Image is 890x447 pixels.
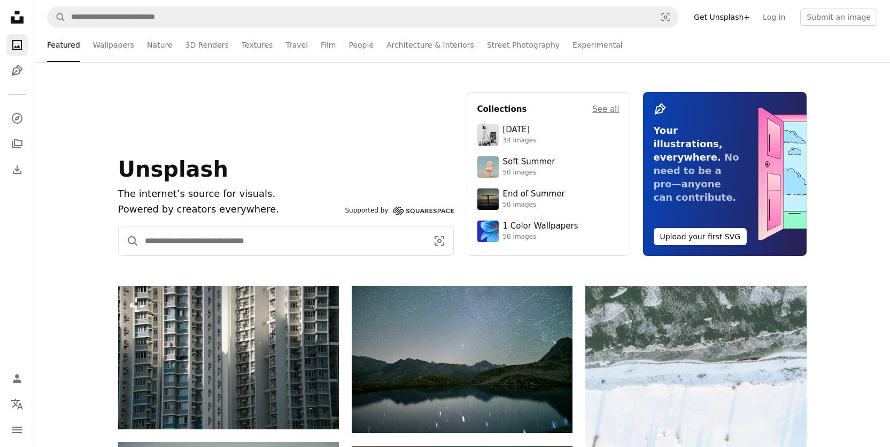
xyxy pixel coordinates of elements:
button: Visual search [425,226,453,255]
img: premium_photo-1749544311043-3a6a0c8d54af [477,156,499,178]
a: 1 Color Wallpapers50 images [477,221,620,242]
a: Textures [242,28,273,62]
span: Unsplash [118,157,228,181]
button: Visual search [653,7,678,27]
div: 50 images [503,233,578,241]
a: Snow covered landscape with frozen water [585,363,806,373]
a: 3D Renders [185,28,229,62]
a: Home — Unsplash [6,6,28,30]
div: Soft Summer [503,157,555,168]
div: [DATE] [503,125,537,135]
div: 34 images [503,137,537,145]
img: Tall apartment buildings with many windows and balconies. [118,286,339,429]
p: Powered by creators everywhere. [118,202,341,217]
a: People [349,28,374,62]
button: Language [6,393,28,415]
div: 50 images [503,201,565,209]
form: Find visuals sitewide [118,226,454,256]
button: Upload your first SVG [654,228,747,245]
h4: Collections [477,103,527,116]
div: 1 Color Wallpapers [503,221,578,232]
a: Wallpapers [93,28,134,62]
button: Submit an image [800,9,877,26]
a: Experimental [572,28,622,62]
a: Explore [6,108,28,129]
a: See all [592,103,619,116]
div: 50 images [503,169,555,177]
a: Nature [147,28,172,62]
span: Your illustrations, everywhere. [654,125,723,163]
a: Photos [6,34,28,56]
a: Starry night sky over a calm mountain lake [352,354,572,364]
a: [DATE]34 images [477,124,620,146]
a: Get Unsplash+ [687,9,756,26]
button: Menu [6,419,28,441]
img: premium_photo-1688045582333-c8b6961773e0 [477,221,499,242]
a: End of Summer50 images [477,188,620,210]
img: Starry night sky over a calm mountain lake [352,286,572,433]
a: Architecture & Interiors [386,28,474,62]
img: photo-1682590564399-95f0109652fe [477,124,499,146]
button: Search Unsplash [119,226,139,255]
a: Log in / Sign up [6,368,28,389]
a: Supported by [345,204,454,217]
a: Street Photography [487,28,560,62]
h1: The internet’s source for visuals. [118,186,341,202]
a: Log in [756,9,792,26]
div: End of Summer [503,189,565,200]
span: No need to be a pro—anyone can contribute. [654,151,739,203]
button: Search Unsplash [48,7,66,27]
a: Tall apartment buildings with many windows and balconies. [118,352,339,362]
a: Download History [6,159,28,180]
form: Find visuals sitewide [47,6,679,28]
a: Film [321,28,336,62]
img: premium_photo-1754398386796-ea3dec2a6302 [477,188,499,210]
a: Collections [6,133,28,155]
a: Illustrations [6,60,28,81]
a: Soft Summer50 images [477,156,620,178]
a: Travel [285,28,308,62]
